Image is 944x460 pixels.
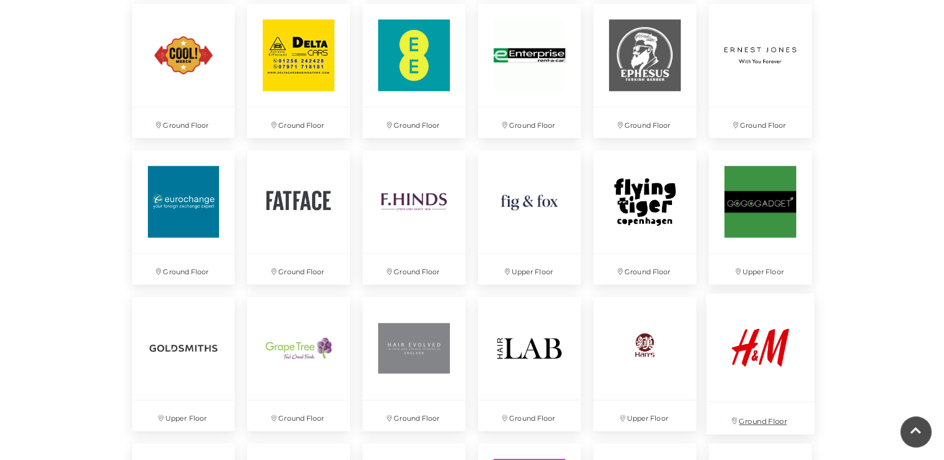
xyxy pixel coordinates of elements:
p: Ground Floor [593,254,696,284]
a: Ground Floor [241,290,356,437]
a: Ground Floor [587,144,703,290]
p: Ground Floor [478,107,581,138]
a: Ground Floor [699,287,820,441]
p: Ground Floor [247,107,350,138]
img: Hair Evolved at Festival Place, Basingstoke [363,297,465,400]
a: Ground Floor [472,290,587,437]
p: Ground Floor [132,254,235,284]
a: Upper Floor [126,290,241,437]
a: Ground Floor [241,144,356,290]
p: Upper Floor [478,254,581,284]
a: Upper Floor [587,290,703,437]
a: Upper Floor [472,144,587,290]
p: Ground Floor [132,107,235,138]
p: Ground Floor [363,107,465,138]
a: Upper Floor [703,144,818,290]
p: Ground Floor [593,107,696,138]
p: Ground Floor [363,400,465,431]
p: Ground Floor [709,107,812,138]
p: Ground Floor [363,254,465,284]
p: Upper Floor [709,254,812,284]
p: Upper Floor [593,400,696,431]
p: Ground Floor [478,400,581,431]
a: Ground Floor [126,144,241,290]
a: Ground Floor [356,144,472,290]
p: Ground Floor [247,400,350,431]
a: Hair Evolved at Festival Place, Basingstoke Ground Floor [356,290,472,437]
p: Ground Floor [247,254,350,284]
p: Upper Floor [132,400,235,431]
p: Ground Floor [706,402,814,434]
